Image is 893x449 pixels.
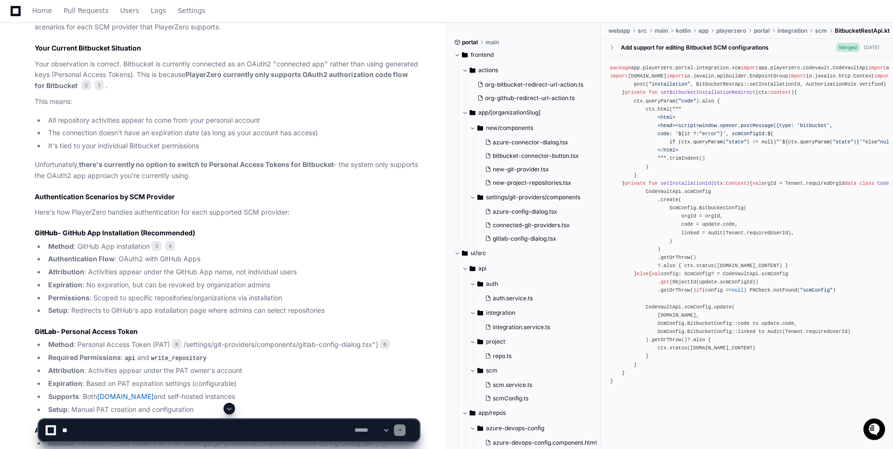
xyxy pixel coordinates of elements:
button: azure-config-dialog.tsx [481,205,588,218]
span: Settings [178,8,205,13]
span: Merged [836,43,860,52]
a: Powered byPylon [68,101,117,108]
span: setInstallationId [660,180,711,186]
span: portal [462,38,478,46]
span: main [486,38,499,46]
span: BitbucketRestApi.kt [835,27,890,35]
span: "installation" [649,81,690,87]
button: connected-git-providers.tsx [481,218,588,232]
span: Context [726,180,747,186]
button: repo.ts [481,349,595,363]
span: Pull Requests [64,8,108,13]
svg: Directory [470,107,475,118]
span: data [844,180,856,186]
svg: Directory [477,278,483,290]
span: Context [770,90,791,95]
span: ${it ?: } [678,131,722,137]
strong: GitLab [35,327,56,335]
strong: Required Permissions [48,353,121,361]
div: app.playerzero.portal.integration.scm app.playerzero.codevault.CodeVaultApi app.playerzero.codeva... [610,64,883,385]
strong: Supports [48,392,79,400]
span: app [698,27,709,35]
span: new-project-repositories.tsx [493,179,571,187]
li: : OAuth2 with GitHub Apps [45,254,419,265]
span: null [732,287,744,293]
span: import [610,73,628,79]
strong: GitHub [35,229,58,237]
span: Users [120,8,139,13]
span: project [486,338,505,346]
strong: Permissions [48,294,90,302]
strong: Attribution [48,366,84,374]
span: repo.ts [493,352,512,360]
span: org-github-redirect-url-action.ts [485,94,575,102]
span: (ctx: ) [756,90,794,95]
span: Code [877,180,889,186]
li: : No expiration, but can be revoked by organization admins [45,280,419,291]
div: Add support for editing Bitbucket SCM configurations [621,44,769,51]
span: scm.service.ts [493,381,532,389]
span: scm [815,27,827,35]
span: "state" [833,139,854,145]
span: Pylon [96,101,117,108]
span: Logs [151,8,166,13]
span: integration.service.ts [493,323,550,331]
li: All repository activities appear to come from your personal account [45,115,419,126]
button: scm.service.ts [481,378,595,392]
li: : Redirects to GitHub's app installation page where admins can select repositories [45,305,419,316]
button: integration.service.ts [481,321,595,334]
span: bitbucket-connector-button.tsx [493,152,579,160]
button: azure-connector-dialog.tsx [481,136,588,149]
span: webapp [608,27,630,35]
strong: PlayerZero currently only supports OAuth2 authorization code flow for Bitbucket [35,70,408,90]
span: playerzero [716,27,746,35]
button: Start new chat [164,75,175,86]
li: : Personal Access Token (PAT) /settings/git-providers/components/gitlab-config-dialog.tsx"] [45,339,419,350]
span: 2 [81,80,91,90]
img: PlayerZero [10,10,29,29]
button: integration [470,305,601,321]
button: org-bitbucket-redirect-url-action.ts [473,78,588,91]
button: auth [470,276,601,292]
span: val [752,180,761,186]
button: ui/src [454,245,593,261]
svg: Directory [477,336,483,347]
li: : and [45,352,419,364]
strong: Attribution [48,268,84,276]
span: import [868,65,886,71]
span: 8 [172,339,182,349]
span: class [859,180,874,186]
span: new/components [486,124,533,132]
span: app/[organizationSlug] [478,109,540,116]
strong: Method [48,340,74,348]
span: if [696,287,702,293]
span: settings/git-providers/components [486,193,580,201]
svg: Directory [470,64,475,76]
span: integration [486,309,515,317]
span: "error" [699,131,720,137]
span: setBitbucketInstallationRedirect [660,90,755,95]
span: fun [649,180,657,186]
strong: Authentication Flow [48,255,115,263]
span: main [655,27,668,35]
span: val [652,271,660,277]
p: Here's how PlayerZero handles authentication for each supported SCM provider: [35,207,419,218]
button: org-github-redirect-url-action.ts [473,91,588,105]
a: [DOMAIN_NAME] [97,392,154,400]
button: bitbucket-connector-button.tsx [481,149,588,163]
span: org-bitbucket-redirect-url-action.ts [485,81,583,89]
span: get [660,279,669,285]
span: actions [478,66,498,74]
h2: Authentication Scenarios by SCM Provider [35,192,419,202]
span: auth [486,280,498,288]
svg: Directory [477,192,483,203]
span: import [788,73,806,79]
svg: Directory [477,307,483,319]
button: api [462,261,601,276]
span: else [637,271,649,277]
button: scmConfig.ts [481,392,595,405]
div: We're available if you need us! [33,81,122,89]
span: import [667,73,684,79]
svg: Directory [462,49,468,61]
li: : Based on PAT expiration settings (configurable) [45,378,419,389]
